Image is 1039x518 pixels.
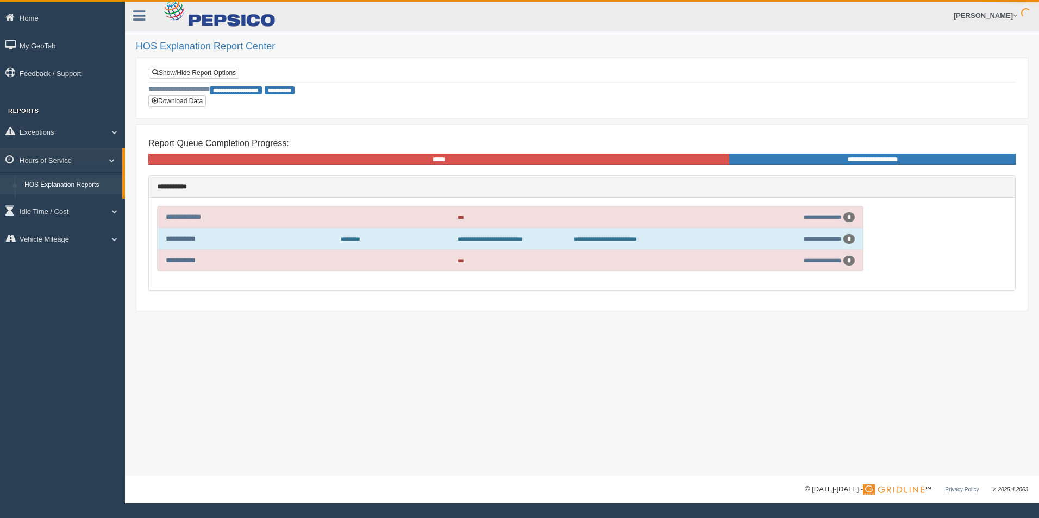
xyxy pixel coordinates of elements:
a: HOS Violation Audit Reports [20,194,122,214]
span: v. 2025.4.2063 [993,487,1028,492]
div: © [DATE]-[DATE] - ™ [805,484,1028,495]
button: Download Data [148,95,206,107]
a: HOS Explanation Reports [20,175,122,195]
h4: Report Queue Completion Progress: [148,138,1016,148]
img: Gridline [863,484,924,495]
a: Show/Hide Report Options [149,67,239,79]
a: Privacy Policy [945,487,979,492]
h2: HOS Explanation Report Center [136,41,1028,52]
